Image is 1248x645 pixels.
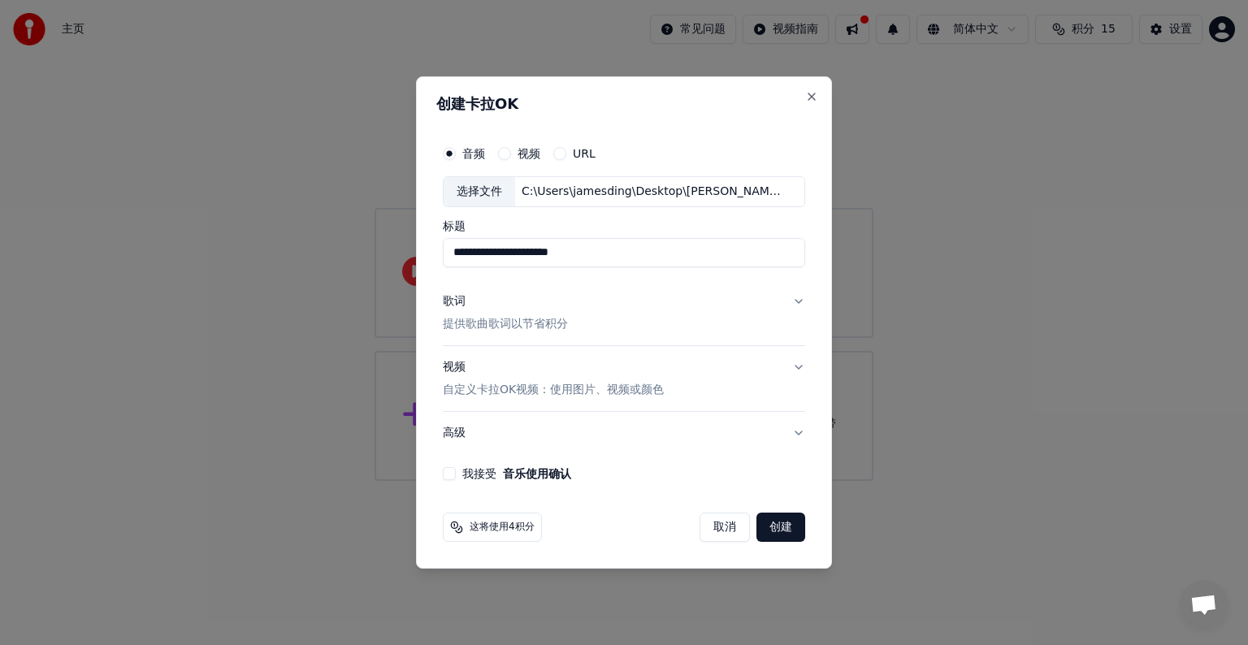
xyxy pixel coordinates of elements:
button: 我接受 [503,468,571,479]
button: 歌词提供歌曲歌词以节省积分 [443,280,805,345]
h2: 创建卡拉OK [436,97,812,111]
div: 歌词 [443,293,466,310]
label: 视频 [518,148,540,159]
div: 视频 [443,359,664,398]
p: 提供歌曲歌词以节省积分 [443,316,568,332]
p: 自定义卡拉OK视频：使用图片、视频或颜色 [443,382,664,398]
label: 标题 [443,220,805,232]
label: URL [573,148,596,159]
button: 取消 [700,513,750,542]
button: 高级 [443,412,805,454]
span: 这将使用4积分 [470,521,535,534]
label: 我接受 [462,468,571,479]
div: 选择文件 [444,177,515,206]
label: 音频 [462,148,485,159]
button: 视频自定义卡拉OK视频：使用图片、视频或颜色 [443,346,805,411]
div: C:\Users\jamesding\Desktop\[PERSON_NAME] [PERSON_NAME]- 別為我好 (我未夠好版) KKBOX\32025676836-1-192-voca... [515,184,791,200]
button: 创建 [756,513,805,542]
